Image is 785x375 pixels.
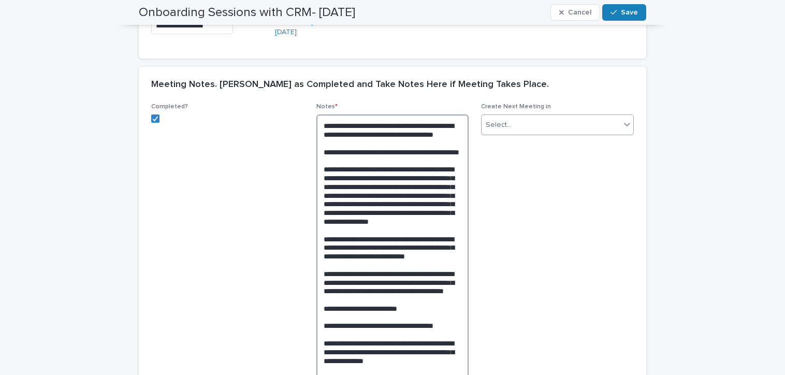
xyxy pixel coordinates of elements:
[486,120,512,131] div: Select...
[151,104,188,110] span: Completed?
[316,104,338,110] span: Notes
[550,4,600,21] button: Cancel
[151,79,549,91] h2: Meeting Notes. [PERSON_NAME] as Completed and Take Notes Here if Meeting Takes Place.
[602,4,646,21] button: Save
[275,17,386,38] a: Onboarding Sessions with CRM- [DATE]
[621,9,638,16] span: Save
[139,5,355,20] h2: Onboarding Sessions with CRM- [DATE]
[481,104,551,110] span: Create Next Meeting in
[568,9,591,16] span: Cancel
